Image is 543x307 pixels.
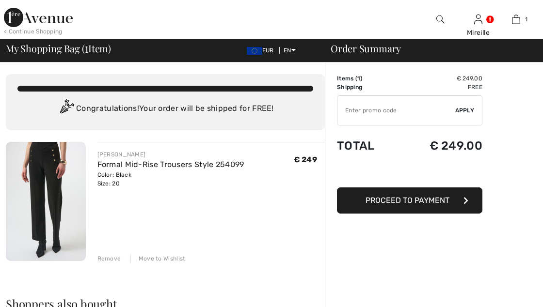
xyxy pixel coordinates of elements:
div: [PERSON_NAME] [97,150,244,159]
td: Free [397,83,482,92]
div: Remove [97,254,121,263]
img: search the website [436,14,445,25]
div: Order Summary [319,44,537,53]
span: Proceed to Payment [366,196,449,205]
span: € 249 [294,155,318,164]
img: Euro [247,47,262,55]
input: Promo code [337,96,455,125]
img: 1ère Avenue [4,8,73,27]
span: Apply [455,106,475,115]
div: Congratulations! Your order will be shipped for FREE! [17,99,313,119]
td: € 249.00 [397,129,482,162]
div: Color: Black Size: 20 [97,170,244,188]
iframe: PayPal [337,162,482,184]
div: Mireille [460,28,496,38]
button: Proceed to Payment [337,187,482,214]
a: Sign In [474,15,482,24]
div: < Continue Shopping [4,27,63,36]
img: My Info [474,14,482,25]
span: My Shopping Bag ( Item) [6,44,111,53]
img: Formal Mid-Rise Trousers Style 254099 [6,142,86,261]
a: Formal Mid-Rise Trousers Style 254099 [97,160,244,169]
span: 1 [85,41,88,54]
span: EUR [247,47,278,54]
span: 1 [357,75,360,82]
img: My Bag [512,14,520,25]
td: Total [337,129,397,162]
td: Items ( ) [337,74,397,83]
img: Congratulation2.svg [57,99,76,119]
div: Move to Wishlist [130,254,186,263]
td: € 249.00 [397,74,482,83]
span: 1 [525,15,527,24]
td: Shipping [337,83,397,92]
a: 1 [498,14,535,25]
span: EN [284,47,296,54]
